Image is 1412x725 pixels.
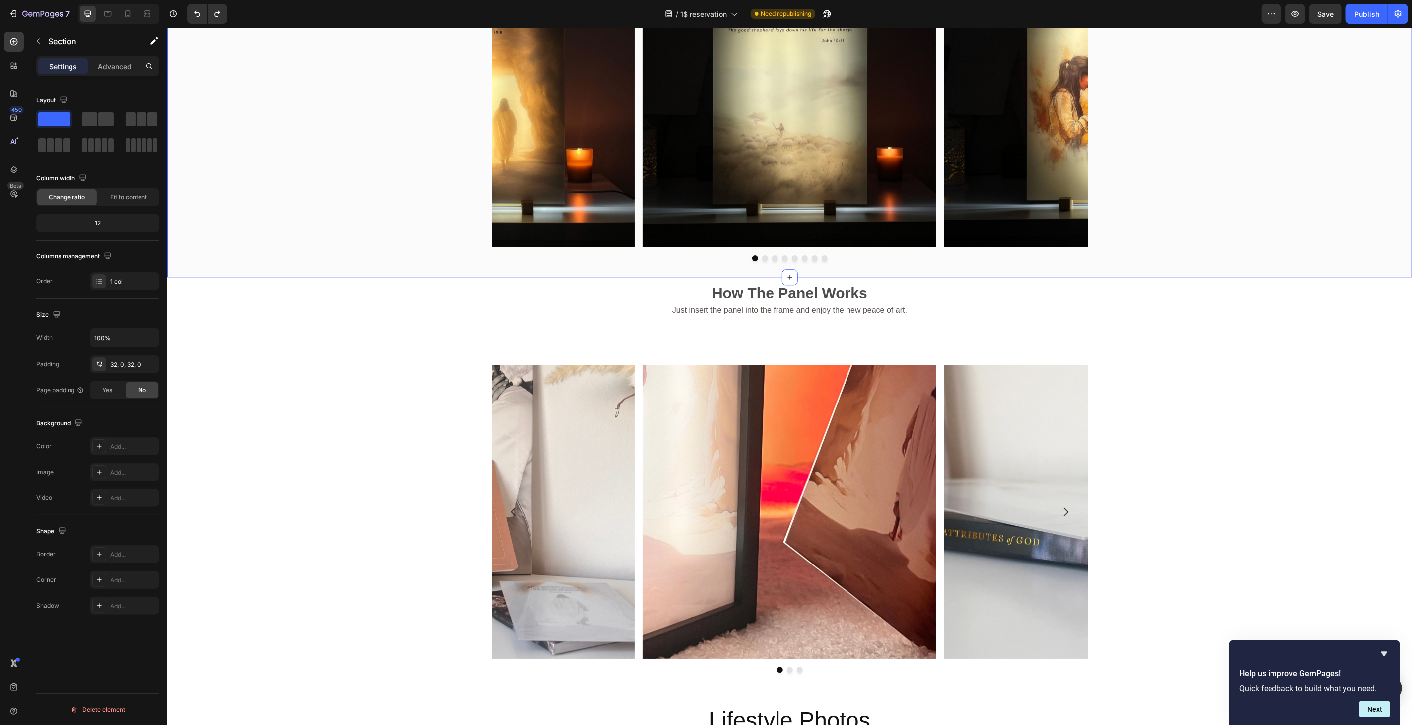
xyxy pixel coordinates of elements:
p: Settings [49,61,77,72]
div: 1 col [110,277,157,286]
div: Columns management [36,250,114,263]
span: Change ratio [49,193,85,202]
button: Dot [635,228,640,234]
div: Help us improve GemPages! [1239,648,1390,717]
div: Add... [110,550,157,559]
p: Advanced [98,61,132,72]
div: 12 [38,216,157,230]
div: Add... [110,576,157,585]
button: Hide survey [1378,648,1390,660]
button: Save [1309,4,1342,24]
p: Section [48,35,130,47]
div: Border [36,550,56,559]
div: Add... [110,442,157,451]
button: Next question [1359,701,1390,717]
iframe: Design area [167,28,1412,725]
button: Delete element [36,702,159,718]
div: Add... [110,494,157,503]
button: Dot [625,228,631,234]
span: Yes [102,386,112,395]
p: Quick feedback to build what you need. [1239,684,1390,693]
div: Corner [36,575,56,584]
span: 1$ reservation [680,9,727,19]
div: 32, 0, 32, 0 [110,360,157,369]
span: Need republishing [761,9,811,18]
p: 7 [65,8,70,20]
div: Shadow [36,601,59,610]
div: Beta [7,182,24,190]
span: Save [1318,10,1334,18]
div: Width [36,333,53,342]
div: Shape [36,525,68,538]
div: Order [36,277,53,286]
div: Image [36,468,54,477]
div: Add... [110,468,157,477]
div: Add... [110,602,157,611]
span: / [676,9,678,19]
button: Dot [610,639,616,645]
strong: How The Panel Works [545,257,700,273]
img: gempages_581816511744705268-cebce7f8-910d-409e-8130-b364570d9a43.webp [475,337,769,631]
button: Carousel Next Arrow [885,470,913,498]
div: Undo/Redo [187,4,227,24]
div: 450 [9,106,24,114]
div: Column width [36,172,89,185]
button: Dot [644,228,650,234]
img: gempages_581816511744705268-05a7a8e6-3022-472e-a3ee-b1d9813d58f8.webp [777,337,1071,631]
button: Dot [654,228,660,234]
button: Dot [605,228,611,234]
button: 7 [4,4,74,24]
button: Dot [630,639,635,645]
img: gempages_581816511744705268-b51ae7a2-a670-40d9-9962-43f9d47d7324.jpg [173,337,467,631]
div: Video [36,493,52,502]
div: Background [36,417,84,430]
div: Size [36,308,63,322]
span: Just insert the panel into the frame and enjoy the new peace of art. [505,278,740,286]
span: No [138,386,146,395]
button: Publish [1346,4,1388,24]
div: Page padding [36,386,84,395]
div: Publish [1354,9,1379,19]
h2: Help us improve GemPages! [1239,668,1390,680]
span: Fit to content [110,193,147,202]
button: Dot [620,639,626,645]
button: Dot [595,228,601,234]
button: Dot [615,228,621,234]
div: Delete element [71,704,125,716]
div: Padding [36,360,59,369]
button: Dot [585,228,591,234]
input: Auto [90,329,159,347]
button: Carousel Back Arrow [333,470,360,498]
div: Color [36,442,52,451]
div: Layout [36,94,70,107]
